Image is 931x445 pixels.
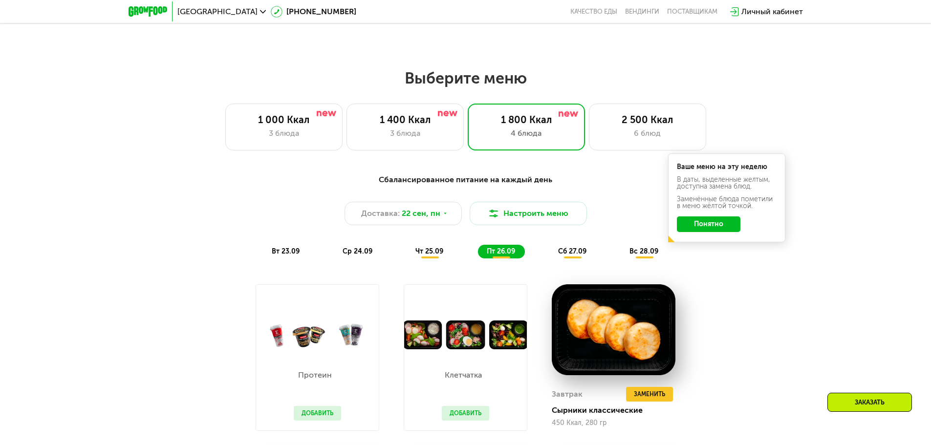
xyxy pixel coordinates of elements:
div: Заказать [827,393,912,412]
span: Доставка: [361,208,400,219]
div: 450 Ккал, 280 гр [552,419,675,427]
div: 3 блюда [236,127,332,139]
span: пт 26.09 [487,247,515,255]
div: 3 блюда [357,127,454,139]
button: Добавить [442,406,489,421]
button: Заменить [626,387,673,402]
div: Личный кабинет [741,6,803,18]
span: чт 25.09 [415,247,443,255]
div: 1 000 Ккал [236,114,332,126]
div: Заменённые блюда пометили в меню жёлтой точкой. [677,196,777,210]
p: Протеин [294,371,336,379]
a: [PHONE_NUMBER] [271,6,356,18]
a: Качество еды [570,8,617,16]
div: 6 блюд [599,127,696,139]
div: поставщикам [667,8,717,16]
div: В даты, выделенные желтым, доступна замена блюд. [677,176,777,190]
span: ср 24.09 [343,247,372,255]
button: Настроить меню [470,202,587,225]
div: Ваше меню на эту неделю [677,164,777,170]
div: 4 блюда [478,127,575,139]
span: вс 28.09 [629,247,658,255]
span: [GEOGRAPHIC_DATA] [177,8,258,16]
span: 22 сен, пн [402,208,440,219]
span: Заменить [634,389,665,399]
div: Сырники классические [552,405,683,415]
div: 1 800 Ккал [478,114,575,126]
div: Сбалансированное питание на каждый день [176,174,755,186]
button: Понятно [677,216,740,232]
div: 1 400 Ккал [357,114,454,126]
span: сб 27.09 [558,247,586,255]
div: 2 500 Ккал [599,114,696,126]
h2: Выберите меню [31,68,900,88]
span: вт 23.09 [272,247,300,255]
a: Вендинги [625,8,659,16]
button: Добавить [294,406,341,421]
p: Клетчатка [442,371,484,379]
div: Завтрак [552,387,583,402]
